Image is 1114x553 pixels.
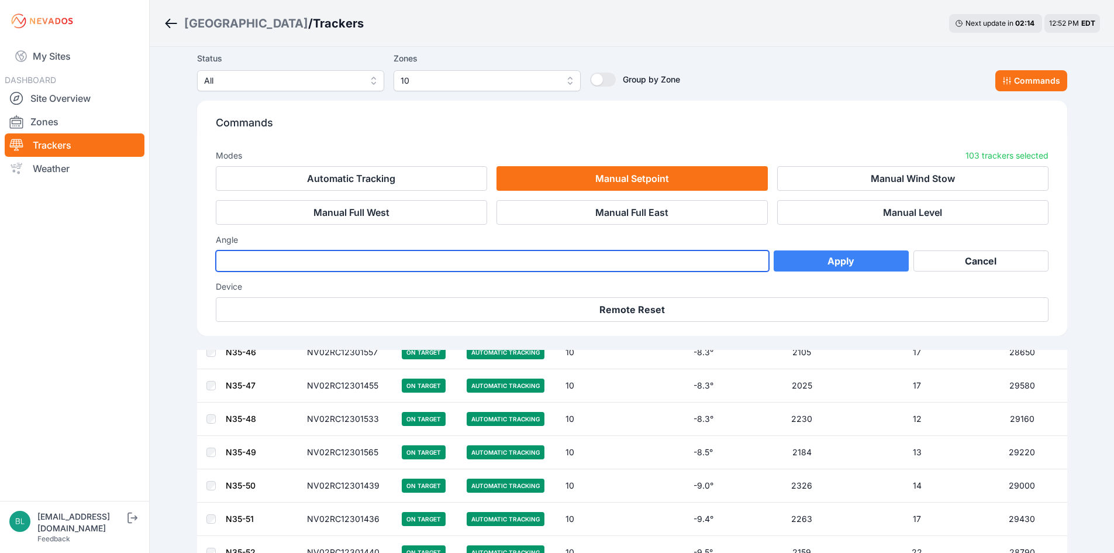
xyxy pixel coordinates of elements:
td: -8.5° [660,436,746,469]
a: [GEOGRAPHIC_DATA] [184,15,308,32]
button: Manual Setpoint [496,166,768,191]
span: Group by Zone [623,74,680,84]
td: 29000 [977,469,1067,503]
span: Next update in [965,19,1013,28]
button: All [197,70,384,91]
span: EDT [1081,19,1095,28]
td: -9.4° [660,503,746,536]
h3: Modes [216,150,242,162]
p: 103 trackers selected [965,150,1049,162]
a: N35-51 [226,514,254,524]
button: 10 [394,70,581,91]
td: 10 [558,436,606,469]
button: Manual Wind Stow [777,166,1049,191]
span: 12:52 PM [1049,19,1079,28]
span: All [204,74,361,88]
span: On Target [402,479,446,493]
button: Manual Level [777,200,1049,225]
td: NV02RC12301533 [300,403,395,436]
span: Automatic Tracking [467,345,544,359]
td: -9.0° [660,469,746,503]
td: 10 [558,336,606,369]
td: 2263 [747,503,857,536]
button: Manual Full West [216,200,487,225]
a: My Sites [5,42,144,70]
td: 17 [857,503,977,536]
td: 10 [558,469,606,503]
button: Manual Full East [496,200,768,225]
span: Automatic Tracking [467,445,544,459]
td: NV02RC12301455 [300,369,395,403]
td: 14 [857,469,977,503]
td: 10 [558,369,606,403]
span: Automatic Tracking [467,512,544,526]
td: 17 [857,336,977,369]
td: -8.3° [660,336,746,369]
td: 13 [857,436,977,469]
span: On Target [402,445,446,459]
span: On Target [402,412,446,426]
a: Site Overview [5,87,144,110]
a: Weather [5,157,144,180]
td: 17 [857,369,977,403]
nav: Breadcrumb [164,8,364,39]
button: Cancel [913,250,1049,272]
span: Automatic Tracking [467,412,544,426]
div: [EMAIL_ADDRESS][DOMAIN_NAME] [37,511,125,534]
a: N35-46 [226,347,256,357]
h3: Device [216,281,1049,293]
label: Zones [394,51,581,66]
span: On Target [402,512,446,526]
a: N35-47 [226,380,256,390]
span: DASHBOARD [5,75,56,85]
a: Feedback [37,534,70,543]
span: 10 [401,74,557,88]
p: Commands [216,115,1049,140]
td: 29220 [977,436,1067,469]
td: 29430 [977,503,1067,536]
td: -8.3° [660,369,746,403]
span: Automatic Tracking [467,379,544,393]
span: / [308,15,313,32]
button: Commands [995,70,1067,91]
span: Automatic Tracking [467,479,544,493]
td: 2025 [747,369,857,403]
span: On Target [402,345,446,359]
h3: Angle [216,234,1049,246]
button: Remote Reset [216,297,1049,322]
td: 29580 [977,369,1067,403]
td: 28650 [977,336,1067,369]
td: 10 [558,503,606,536]
td: -8.3° [660,403,746,436]
td: NV02RC12301436 [300,503,395,536]
td: 12 [857,403,977,436]
img: Nevados [9,12,75,30]
td: 29160 [977,403,1067,436]
td: NV02RC12301565 [300,436,395,469]
h3: Trackers [313,15,364,32]
td: 2105 [747,336,857,369]
a: N35-49 [226,447,256,457]
button: Apply [774,250,909,272]
span: On Target [402,379,446,393]
a: Trackers [5,133,144,157]
td: NV02RC12301439 [300,469,395,503]
a: N35-48 [226,414,256,424]
td: 2184 [747,436,857,469]
td: 2326 [747,469,857,503]
label: Status [197,51,384,66]
button: Automatic Tracking [216,166,487,191]
a: Zones [5,110,144,133]
td: 2230 [747,403,857,436]
td: 10 [558,403,606,436]
div: 02 : 14 [1015,19,1036,28]
img: blippencott@invenergy.com [9,511,30,532]
td: NV02RC12301557 [300,336,395,369]
a: N35-50 [226,480,256,490]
